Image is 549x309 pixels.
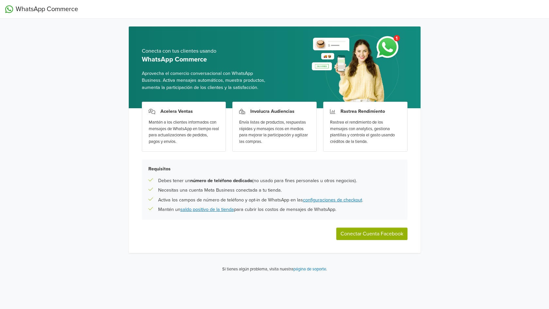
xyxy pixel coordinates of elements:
h3: Acelera Ventas [160,109,193,114]
h3: Involucra Audiencias [250,109,294,114]
div: Mantén a los clientes informados con mensajes de WhatsApp en tiempo real para actualizaciones de ... [149,119,219,145]
a: saldo positivo de la tienda [180,207,234,212]
h5: Conecta con tus clientes usando [142,48,270,54]
p: Mantén un para cubrir los costos de mensajes de WhatsApp. [158,206,336,213]
span: WhatsApp Commerce [16,4,78,14]
span: Aprovecha el comercio conversacional con WhatsApp Business. Activa mensajes automáticos, muestra ... [142,70,270,91]
p: Si tienes algún problema, visita nuestra . [222,266,327,273]
button: Conectar Cuenta Facebook [336,228,408,240]
div: Envía listas de productos, respuestas rápidas y mensajes ricos en medios para mejorar la particip... [239,119,310,145]
div: Rastrea el rendimiento de los mensajes con analytics, gestiona plantillas y controla el gasto usa... [330,119,401,145]
p: Debes tener un (no usado para fines personales u otros negocios). [158,177,357,184]
p: Necesitas una cuenta Meta Business conectada a tu tienda. [158,187,282,194]
h5: Requisitos [148,166,401,172]
h3: Rastrea Rendimiento [341,109,385,114]
h5: WhatsApp Commerce [142,56,270,63]
a: configuraciones de checkout [303,197,362,203]
a: página de soporte [293,266,326,272]
p: Activa los campos de número de teléfono y opt-in de WhatsApp en las . [158,197,363,204]
b: número de teléfono dedicado [190,178,252,183]
img: whatsapp_setup_banner [306,31,407,108]
img: WhatsApp [5,5,13,13]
